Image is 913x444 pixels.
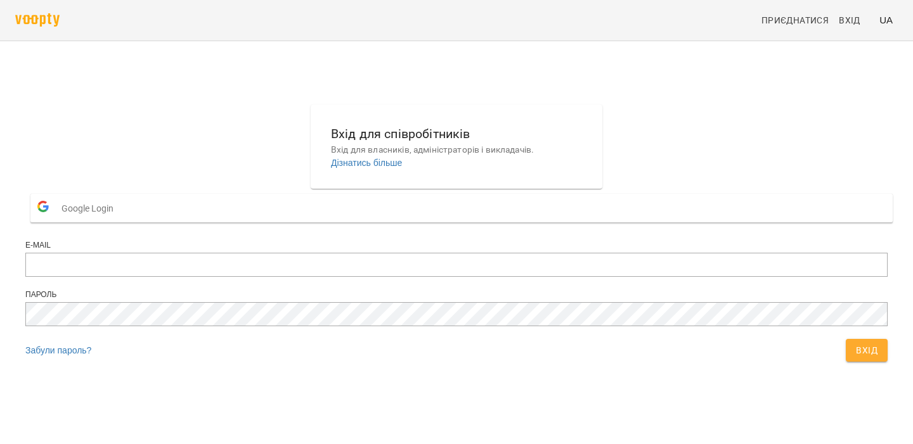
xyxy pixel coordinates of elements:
[25,240,888,251] div: E-mail
[331,144,582,156] p: Вхід для власників, адміністраторів і викладачів.
[834,9,874,32] a: Вхід
[879,13,893,27] span: UA
[756,9,834,32] a: Приєднатися
[321,114,592,179] button: Вхід для співробітниківВхід для власників, адміністраторів і викладачів.Дізнатись більше
[331,158,402,168] a: Дізнатись більше
[839,13,860,28] span: Вхід
[30,194,893,222] button: Google Login
[856,343,877,358] span: Вхід
[331,124,582,144] h6: Вхід для співробітників
[62,196,120,221] span: Google Login
[25,345,91,355] a: Забули пароль?
[15,13,60,27] img: voopty.png
[874,8,898,32] button: UA
[846,339,888,362] button: Вхід
[25,289,888,300] div: Пароль
[761,13,829,28] span: Приєднатися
